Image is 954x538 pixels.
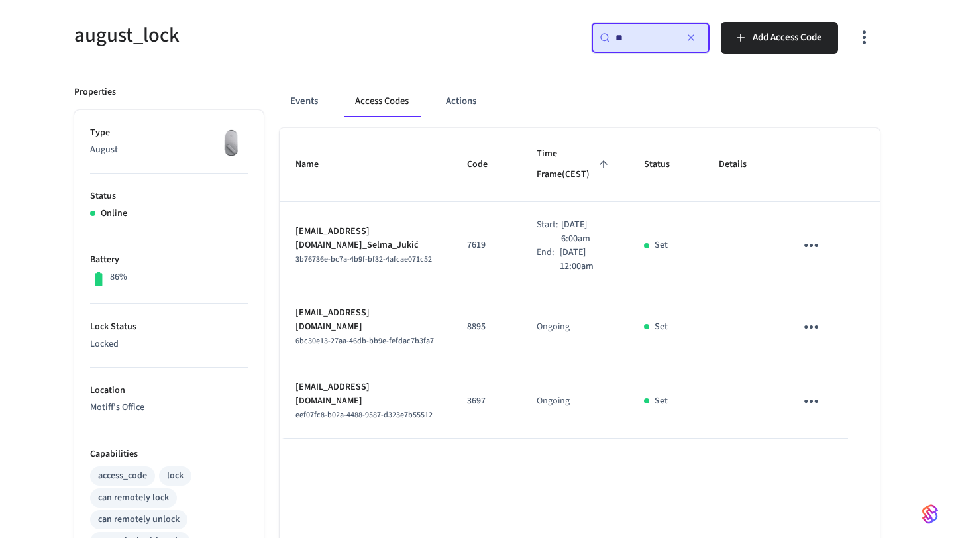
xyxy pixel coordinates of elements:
[215,126,248,159] img: August Wifi Smart Lock 3rd Gen, Silver, Front
[537,144,612,186] span: Time Frame(CEST)
[295,154,336,175] span: Name
[537,246,560,274] div: End:
[280,85,329,117] button: Events
[644,154,687,175] span: Status
[295,306,435,334] p: [EMAIL_ADDRESS][DOMAIN_NAME]
[90,143,248,157] p: August
[90,337,248,351] p: Locked
[295,380,435,408] p: [EMAIL_ADDRESS][DOMAIN_NAME]
[537,218,561,246] div: Start:
[521,364,628,439] td: Ongoing
[74,22,469,49] h5: august_lock
[922,504,938,525] img: SeamLogoGradient.69752ec5.svg
[98,469,147,483] div: access_code
[655,239,668,252] p: Set
[90,189,248,203] p: Status
[90,384,248,398] p: Location
[719,154,764,175] span: Details
[467,394,505,408] p: 3697
[721,22,838,54] button: Add Access Code
[280,85,880,117] div: ant example
[467,154,505,175] span: Code
[344,85,419,117] button: Access Codes
[655,320,668,334] p: Set
[561,218,611,246] p: [DATE] 6:00am
[98,491,169,505] div: can remotely lock
[98,513,180,527] div: can remotely unlock
[90,320,248,334] p: Lock Status
[90,253,248,267] p: Battery
[467,320,505,334] p: 8895
[295,225,435,252] p: [EMAIL_ADDRESS][DOMAIN_NAME]_Selma_Jukić
[295,409,433,421] span: eef07fc8-b02a-4488-9587-d323e7b55512
[74,85,116,99] p: Properties
[295,335,434,347] span: 6bc30e13-27aa-46db-bb9e-fefdac7b3fa7
[753,29,822,46] span: Add Access Code
[101,207,127,221] p: Online
[167,469,184,483] div: lock
[560,246,611,274] p: [DATE] 12:00am
[435,85,487,117] button: Actions
[280,128,880,439] table: sticky table
[110,270,127,284] p: 86%
[90,401,248,415] p: Motiff’s Office
[655,394,668,408] p: Set
[90,126,248,140] p: Type
[90,447,248,461] p: Capabilities
[467,239,505,252] p: 7619
[521,290,628,364] td: Ongoing
[295,254,432,265] span: 3b76736e-bc7a-4b9f-bf32-4afcae071c52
